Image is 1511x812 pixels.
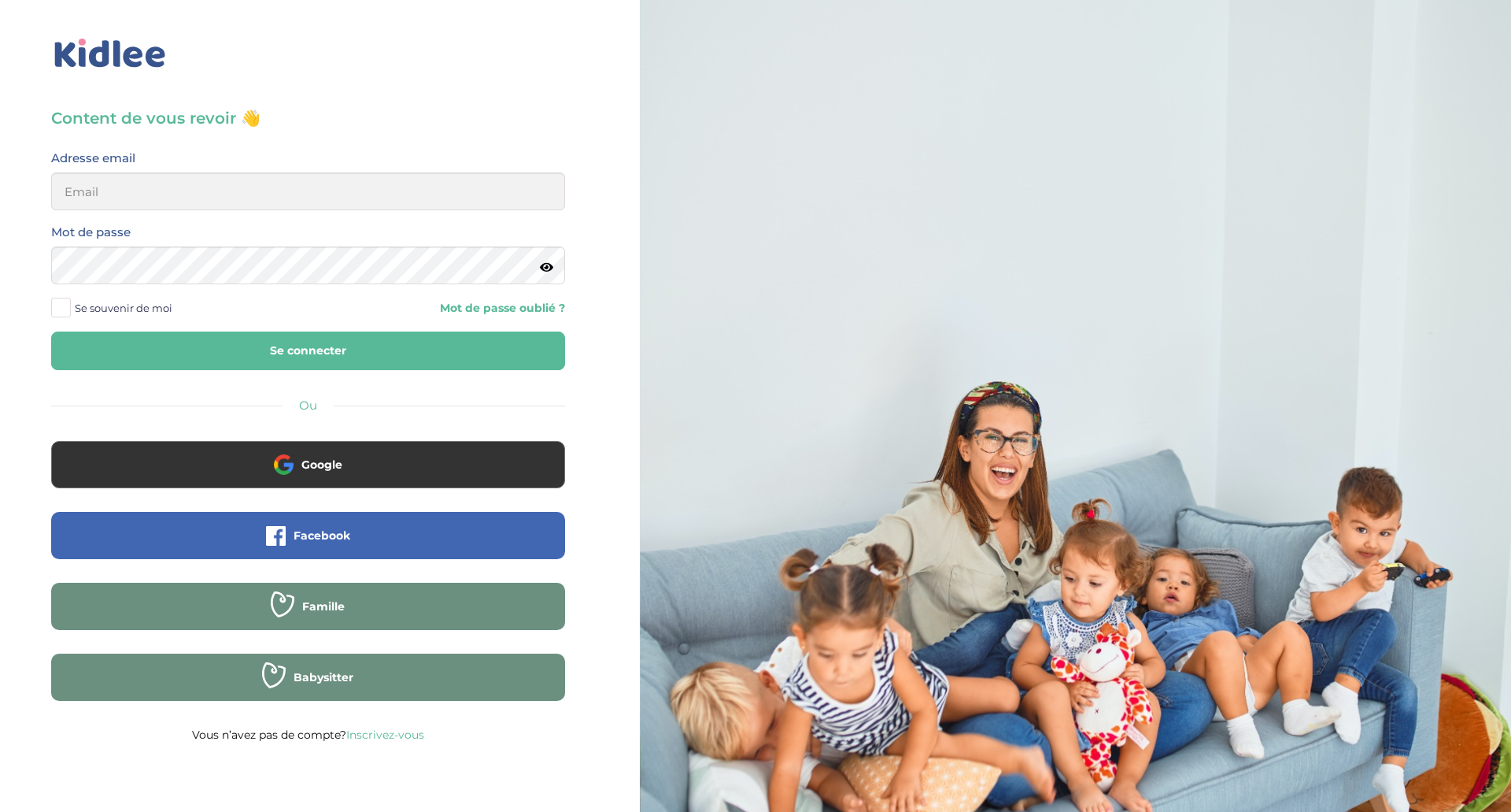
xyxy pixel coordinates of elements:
[274,454,294,474] img: google.png
[301,457,342,473] span: Google
[51,172,565,210] input: Email
[51,512,565,559] button: Facebook
[51,468,565,483] a: Google
[51,654,565,701] button: Babysitter
[51,725,565,745] p: Vous n’avez pas de compte?
[320,301,564,316] a: Mot de passe oublié ?
[299,398,317,413] span: Ou
[51,583,565,630] button: Famille
[51,332,565,370] button: Se connecter
[51,441,565,488] button: Google
[51,107,565,129] h3: Content de vous revoir 👋
[51,222,131,243] label: Mot de passe
[51,680,565,695] a: Babysitter
[51,539,565,554] a: Facebook
[266,526,286,546] img: facebook.png
[51,148,135,169] label: Adresse email
[51,610,565,625] a: Famille
[75,298,172,318] span: Se souvenir de moi
[346,728,424,742] a: Inscrivez-vous
[51,35,169,72] img: logo_kidlee_bleu
[294,528,350,543] span: Facebook
[302,599,345,614] span: Famille
[294,669,353,685] span: Babysitter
